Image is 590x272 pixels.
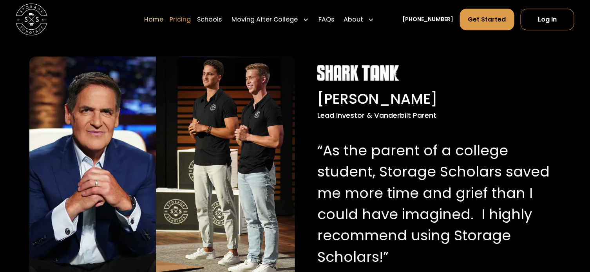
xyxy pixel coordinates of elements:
[317,140,550,268] p: “As the parent of a college student, Storage Scholars saved me more time and grief than I could h...
[344,15,363,24] div: About
[317,65,399,81] img: Shark Tank white logo.
[521,9,574,30] a: Log In
[340,9,377,31] div: About
[403,16,454,24] a: [PHONE_NUMBER]
[317,110,550,121] div: Lead Investor & Vanderbilt Parent
[144,9,163,31] a: Home
[228,9,312,31] div: Moving After College
[232,15,298,24] div: Moving After College
[16,4,47,35] img: Storage Scholars main logo
[170,9,191,31] a: Pricing
[197,9,222,31] a: Schools
[319,9,334,31] a: FAQs
[460,9,514,30] a: Get Started
[317,88,550,110] div: [PERSON_NAME]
